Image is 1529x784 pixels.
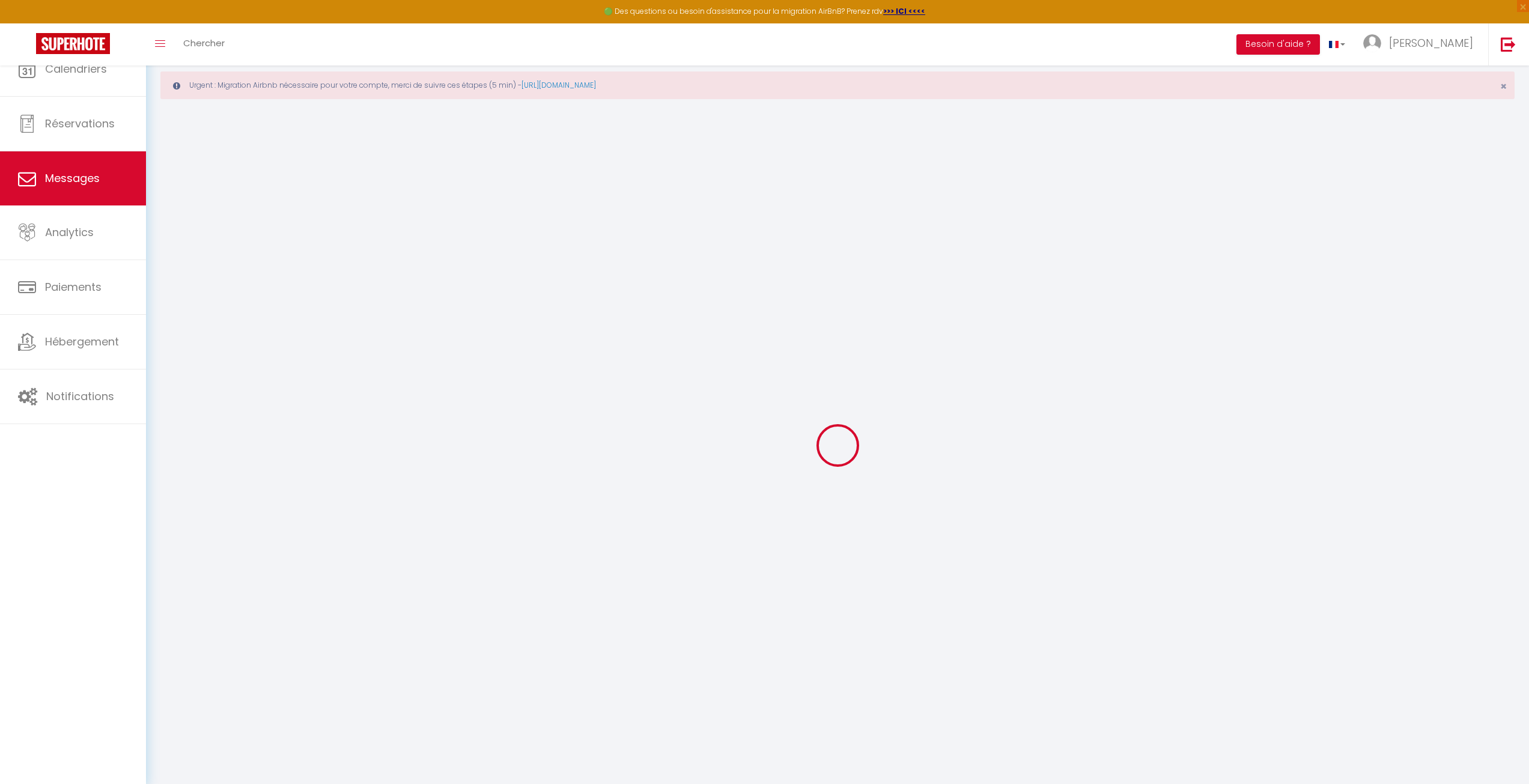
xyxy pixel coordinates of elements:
[521,80,596,90] a: [URL][DOMAIN_NAME]
[1500,81,1507,92] button: Close
[1354,23,1488,65] a: ... [PERSON_NAME]
[45,279,102,294] span: Paiements
[45,334,119,349] span: Hébergement
[1389,35,1473,50] span: [PERSON_NAME]
[45,225,94,240] span: Analytics
[1501,37,1516,52] img: logout
[1363,34,1381,52] img: ...
[1236,34,1320,55] button: Besoin d'aide ?
[174,23,234,65] a: Chercher
[45,116,115,131] span: Réservations
[46,389,114,404] span: Notifications
[36,33,110,54] img: Super Booking
[883,6,925,16] a: >>> ICI <<<<
[183,37,225,49] span: Chercher
[1500,79,1507,94] span: ×
[160,71,1515,99] div: Urgent : Migration Airbnb nécessaire pour votre compte, merci de suivre ces étapes (5 min) -
[45,61,107,76] span: Calendriers
[45,171,100,186] span: Messages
